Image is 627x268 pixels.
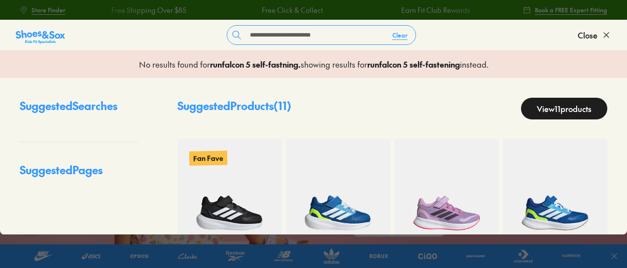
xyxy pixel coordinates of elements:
a: Store Finder [20,1,66,19]
p: Suggested Searches [20,98,138,122]
span: Close [578,29,597,41]
a: Fan Fave [177,139,282,244]
span: ( 11 ) [274,98,291,113]
a: View11products [521,98,607,119]
b: runfalcon 5 self-fastening [367,59,460,70]
a: Book a FREE Expert Fitting [523,1,607,19]
img: SNS_Logo_Responsive.svg [16,29,65,45]
a: Shoes &amp; Sox [16,27,65,43]
span: Store Finder [32,5,66,14]
p: No results found for showing results for instead. [139,58,488,70]
button: Open gorgias live chat [5,3,35,33]
a: Earn Fit Club Rewards [401,5,470,15]
button: Clear [384,26,416,44]
b: runfalcon 5 self-fastning . [210,59,301,70]
p: Suggested Pages [20,162,138,186]
p: Fan Fave [189,151,227,165]
button: Close [578,24,611,46]
a: Free Click & Collect [262,5,323,15]
p: Suggested Products [177,98,291,119]
a: Free Shipping Over $85 [111,5,186,15]
span: Book a FREE Expert Fitting [535,5,607,14]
